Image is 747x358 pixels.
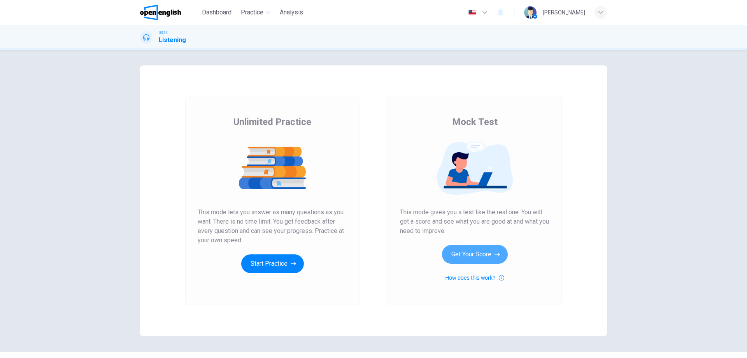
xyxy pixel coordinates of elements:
span: IELTS [159,30,168,35]
span: Analysis [280,8,303,17]
span: This mode gives you a test like the real one. You will get a score and see what you are good at a... [400,208,549,236]
span: Dashboard [202,8,231,17]
div: [PERSON_NAME] [543,8,585,17]
button: Get Your Score [442,245,508,264]
button: Dashboard [199,5,235,19]
h1: Listening [159,35,186,45]
button: Start Practice [241,254,304,273]
img: Profile picture [524,6,537,19]
button: Practice [238,5,274,19]
button: How does this work? [445,273,504,282]
span: This mode lets you answer as many questions as you want. There is no time limit. You get feedback... [198,208,347,245]
img: OpenEnglish logo [140,5,181,20]
span: Mock Test [452,116,498,128]
img: en [467,10,477,16]
button: Analysis [277,5,306,19]
a: OpenEnglish logo [140,5,199,20]
span: Practice [241,8,263,17]
span: Unlimited Practice [233,116,311,128]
